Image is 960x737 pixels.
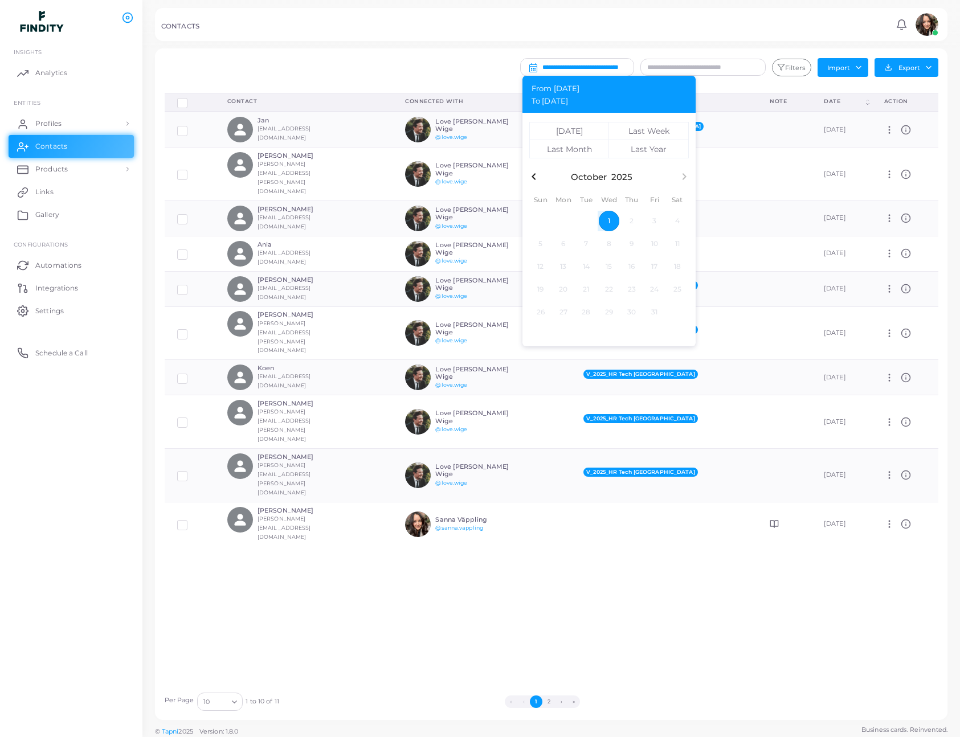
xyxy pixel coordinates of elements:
[405,97,558,105] div: Connected With
[9,253,134,276] a: Automations
[258,400,341,407] h6: [PERSON_NAME]
[529,232,552,255] button: 5
[631,145,667,153] div: Last Year
[9,62,134,84] a: Analytics
[14,241,68,248] span: Configurations
[598,301,620,324] button: 29
[435,178,467,185] a: @love.wige
[598,195,620,205] div: Wed
[667,279,688,300] span: 25
[405,409,431,435] img: avatar
[258,152,341,159] h6: [PERSON_NAME]
[178,727,193,736] span: 2025
[622,279,642,300] span: 23
[824,329,859,338] div: [DATE]
[405,511,431,537] img: avatar
[583,468,698,477] span: V_2025_HR Tech [GEOGRAPHIC_DATA]
[644,279,665,300] span: 24
[258,285,311,300] small: [EMAIL_ADDRESS][DOMAIN_NAME]
[232,370,248,385] svg: person fill
[14,99,40,106] span: ENTITIES
[10,11,73,32] a: logo
[405,241,431,267] img: avatar
[552,232,575,255] button: 6
[435,118,519,133] h6: Love [PERSON_NAME] Wige
[161,22,199,30] h5: CONTACTS
[35,306,64,316] span: Settings
[232,405,248,420] svg: person fill
[622,211,642,231] span: 2
[644,302,665,322] span: 31
[435,293,467,299] a: @love.wige
[258,507,341,514] h6: [PERSON_NAME]
[609,122,689,140] button: Last Week
[35,141,67,152] span: Contacts
[529,140,609,158] button: Last Month
[197,693,243,711] div: Search for option
[824,125,859,134] div: [DATE]
[916,13,938,36] img: avatar
[258,311,341,318] h6: [PERSON_NAME]
[643,210,666,232] button: 3
[435,366,519,380] h6: Love [PERSON_NAME] Wige
[576,256,597,277] span: 14
[884,97,926,105] div: action
[824,97,864,105] div: Date
[35,260,81,271] span: Automations
[666,232,689,255] button: 11
[35,283,78,293] span: Integrations
[598,232,620,255] button: 8
[405,276,431,302] img: avatar
[9,181,134,203] a: Links
[576,302,597,322] span: 28
[14,48,42,55] span: INSIGHTS
[666,195,689,205] div: Sat
[258,365,341,372] h6: Koen
[620,278,643,301] button: 23
[824,417,859,427] div: [DATE]
[435,525,483,531] a: @sanna.vappling
[824,284,859,293] div: [DATE]
[530,234,551,254] span: 5
[405,206,431,231] img: avatar
[576,279,597,300] span: 21
[552,278,575,301] button: 20
[435,257,467,264] a: @love.wige
[232,316,248,331] svg: person fill
[598,255,620,278] button: 15
[258,462,311,496] small: [PERSON_NAME][EMAIL_ADDRESS][PERSON_NAME][DOMAIN_NAME]
[598,278,620,301] button: 22
[232,458,248,474] svg: person fill
[9,341,134,364] a: Schedule a Call
[547,145,592,153] div: Last Month
[532,85,579,97] span: From [DATE]
[435,516,519,523] h6: Sanna Väppling
[258,249,311,265] small: [EMAIL_ADDRESS][DOMAIN_NAME]
[553,279,574,300] span: 20
[435,277,519,292] h6: Love [PERSON_NAME] Wige
[258,408,311,442] small: [PERSON_NAME][EMAIL_ADDRESS][PERSON_NAME][DOMAIN_NAME]
[575,195,598,205] div: Tue
[435,223,467,229] a: @love.wige
[35,118,62,129] span: Profiles
[530,256,551,277] span: 12
[620,210,643,232] button: 2
[622,302,642,322] span: 30
[35,348,88,358] span: Schedule a Call
[599,279,619,300] span: 22
[435,134,467,140] a: @love.wige
[555,695,567,708] button: Go to next page
[861,725,947,735] span: Business cards. Reinvented.
[435,321,519,336] h6: Love [PERSON_NAME] Wige
[575,232,598,255] button: 7
[599,211,619,231] span: 1
[203,696,210,708] span: 10
[622,234,642,254] span: 9
[824,470,859,480] div: [DATE]
[529,195,552,205] div: Sun
[165,93,215,112] th: Row-selection
[667,256,688,277] span: 18
[165,696,194,705] label: Per Page
[622,256,642,277] span: 16
[35,187,54,197] span: Links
